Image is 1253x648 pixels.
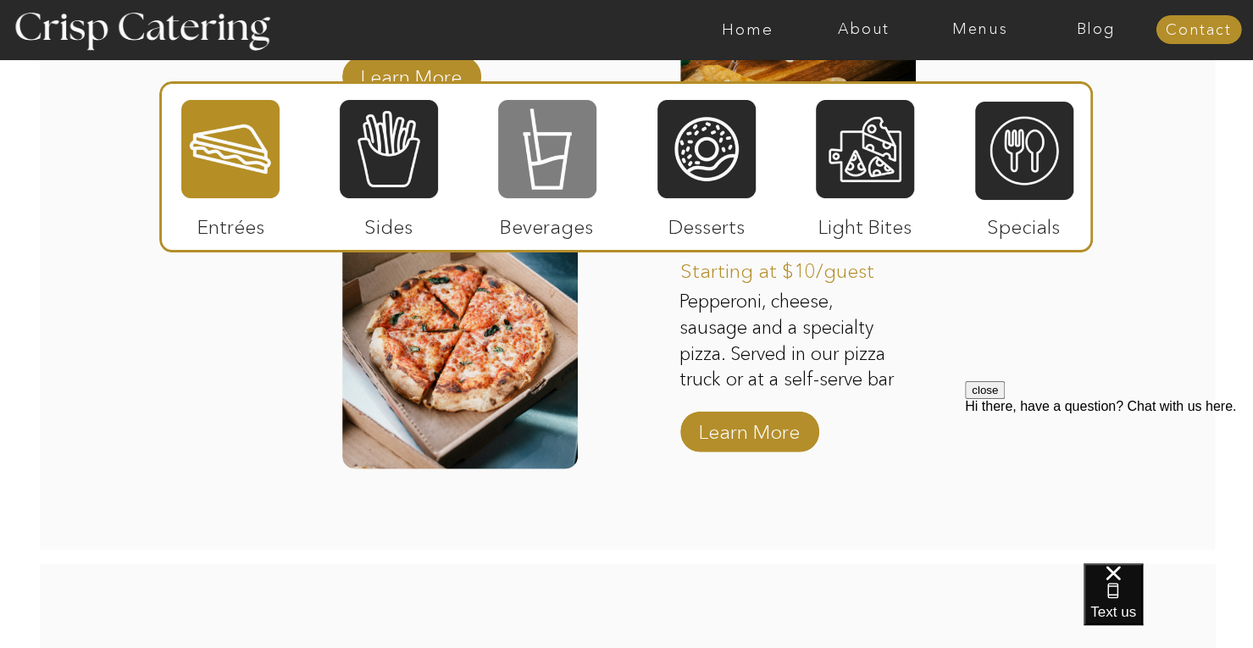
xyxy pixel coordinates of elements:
iframe: podium webchat widget bubble [1084,563,1253,648]
p: Sides [332,198,445,247]
a: Contact [1156,22,1241,39]
p: Entrées [175,198,287,247]
p: Starting at $10/guest [680,242,905,291]
p: Specials [967,198,1080,247]
p: Light Bites [809,198,922,247]
iframe: podium webchat widget prompt [965,381,1253,584]
p: Desserts [651,198,763,247]
a: Home [690,21,806,38]
a: Blog [1038,21,1154,38]
a: Learn More [693,403,806,452]
p: Pepperoni, cheese, sausage and a specialty pizza. Served in our pizza truck or at a self-serve bar [679,289,905,393]
p: Beverages [491,198,603,247]
a: Learn More [355,48,468,97]
a: Menus [922,21,1038,38]
a: About [806,21,922,38]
